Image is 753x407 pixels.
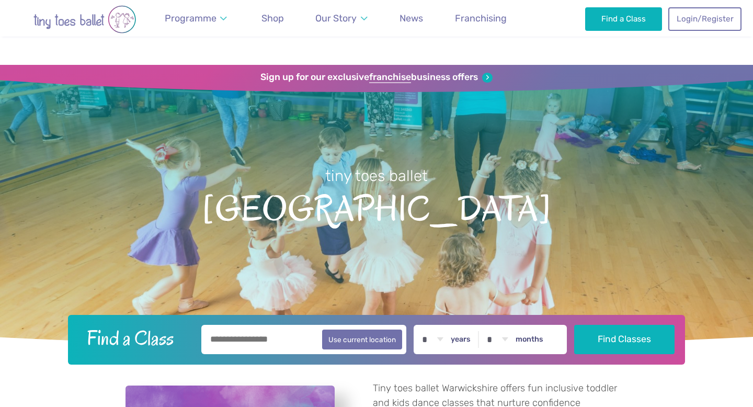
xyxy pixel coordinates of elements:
a: Find a Class [585,7,662,30]
label: months [516,335,543,344]
span: News [400,13,423,24]
a: Shop [257,7,289,30]
button: Find Classes [574,325,675,354]
h2: Find a Class [78,325,195,351]
a: Programme [160,7,232,30]
span: Franchising [455,13,507,24]
a: Sign up for our exclusivefranchisebusiness offers [260,72,492,83]
span: Programme [165,13,216,24]
span: Shop [261,13,284,24]
small: tiny toes ballet [325,167,428,185]
img: tiny toes ballet [12,5,158,33]
span: [GEOGRAPHIC_DATA] [18,186,735,229]
label: years [451,335,471,344]
a: Franchising [450,7,511,30]
button: Use current location [322,330,402,349]
a: Our Story [311,7,372,30]
strong: franchise [369,72,411,83]
a: Login/Register [668,7,741,30]
a: News [395,7,428,30]
span: Our Story [315,13,357,24]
